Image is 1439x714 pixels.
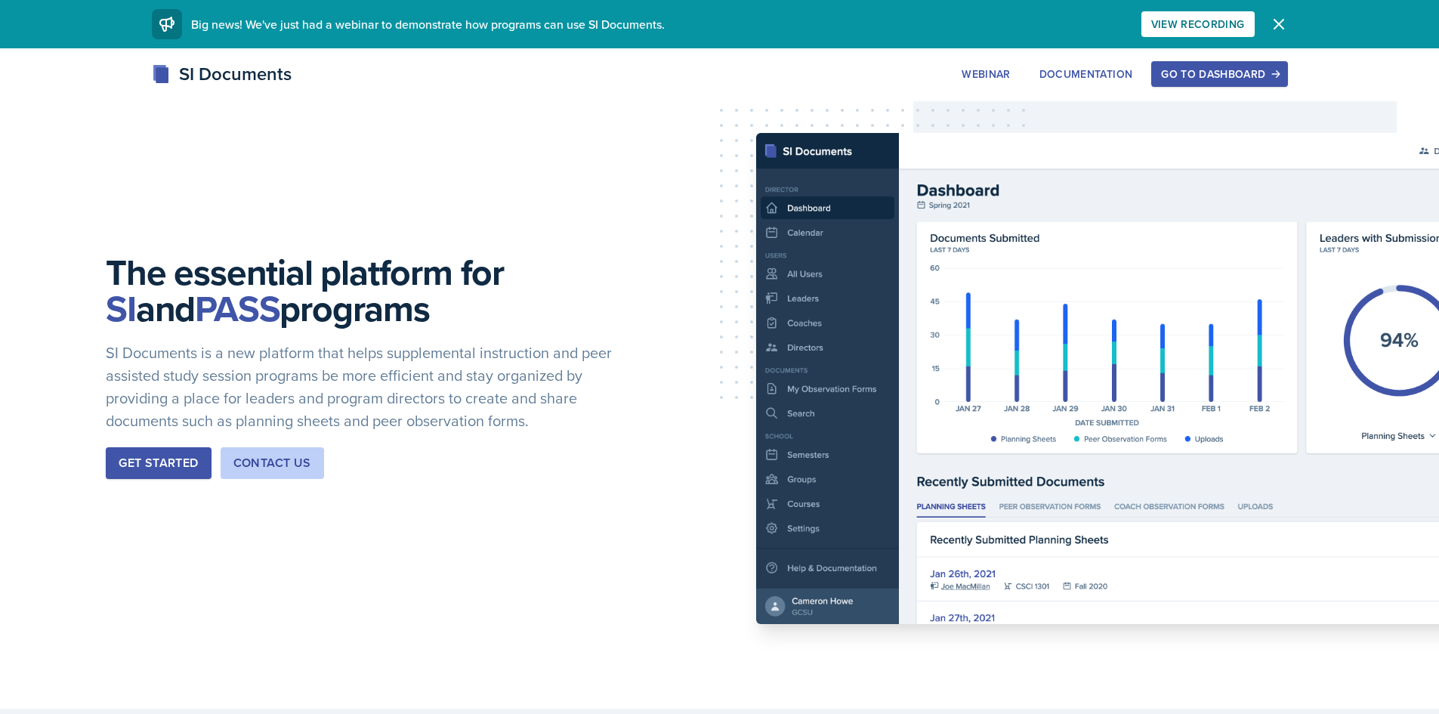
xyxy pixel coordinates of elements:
[152,60,292,88] div: SI Documents
[1161,68,1277,80] div: Go to Dashboard
[119,454,198,472] div: Get Started
[1151,18,1245,30] div: View Recording
[1151,61,1287,87] button: Go to Dashboard
[191,16,665,32] span: Big news! We've just had a webinar to demonstrate how programs can use SI Documents.
[962,68,1010,80] div: Webinar
[1039,68,1133,80] div: Documentation
[1141,11,1255,37] button: View Recording
[233,454,311,472] div: Contact Us
[106,447,211,479] button: Get Started
[1030,61,1143,87] button: Documentation
[952,61,1020,87] button: Webinar
[221,447,324,479] button: Contact Us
